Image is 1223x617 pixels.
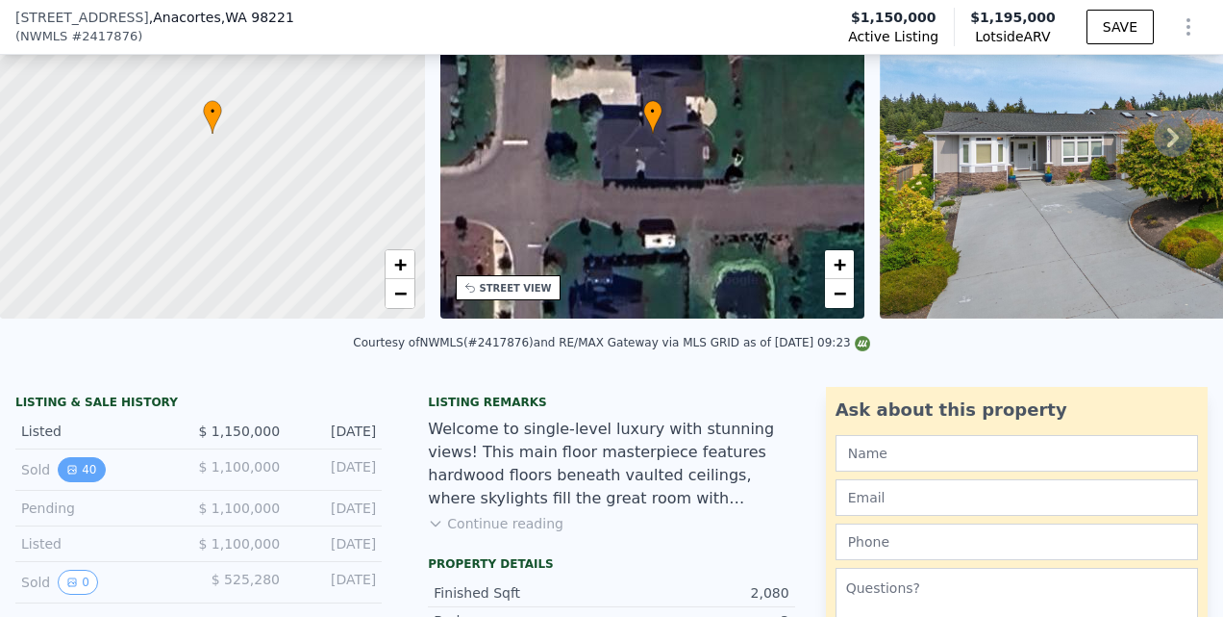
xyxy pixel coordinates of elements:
[1169,8,1208,46] button: Show Options
[15,8,149,27] span: [STREET_ADDRESS]
[386,279,414,308] a: Zoom out
[1086,10,1154,44] button: SAVE
[825,279,854,308] a: Zoom out
[393,281,406,305] span: −
[836,435,1198,472] input: Name
[20,27,67,46] span: NWMLS
[611,583,789,603] div: 2,080
[295,570,376,595] div: [DATE]
[198,536,280,552] span: $ 1,100,000
[428,395,794,410] div: Listing remarks
[198,501,280,516] span: $ 1,100,000
[393,252,406,276] span: +
[21,457,183,482] div: Sold
[428,556,794,572] div: Property details
[203,103,222,120] span: •
[203,100,222,134] div: •
[855,336,870,351] img: NWMLS Logo
[643,103,662,120] span: •
[15,27,142,46] div: ( )
[834,281,846,305] span: −
[212,572,280,587] span: $ 525,280
[836,479,1198,516] input: Email
[71,27,137,46] span: # 2417876
[434,583,611,603] div: Finished Sqft
[58,457,105,482] button: View historical data
[21,422,183,441] div: Listed
[149,8,294,27] span: , Anacortes
[221,10,294,25] span: , WA 98221
[386,250,414,279] a: Zoom in
[836,397,1198,424] div: Ask about this property
[643,100,662,134] div: •
[198,459,280,475] span: $ 1,100,000
[295,499,376,518] div: [DATE]
[353,336,869,349] div: Courtesy of NWMLS (#2417876) and RE/MAX Gateway via MLS GRID as of [DATE] 09:23
[58,570,98,595] button: View historical data
[295,534,376,553] div: [DATE]
[21,499,183,518] div: Pending
[834,252,846,276] span: +
[428,418,794,510] div: Welcome to single-level luxury with stunning views! This main floor masterpiece features hardwood...
[480,281,552,296] div: STREET VIEW
[970,10,1056,25] span: $1,195,000
[851,8,936,27] span: $1,150,000
[836,524,1198,560] input: Phone
[21,534,183,553] div: Listed
[295,422,376,441] div: [DATE]
[848,27,938,46] span: Active Listing
[198,424,280,439] span: $ 1,150,000
[970,27,1056,46] span: Lotside ARV
[295,457,376,482] div: [DATE]
[428,514,563,533] button: Continue reading
[15,395,382,414] div: LISTING & SALE HISTORY
[21,570,184,595] div: Sold
[825,250,854,279] a: Zoom in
